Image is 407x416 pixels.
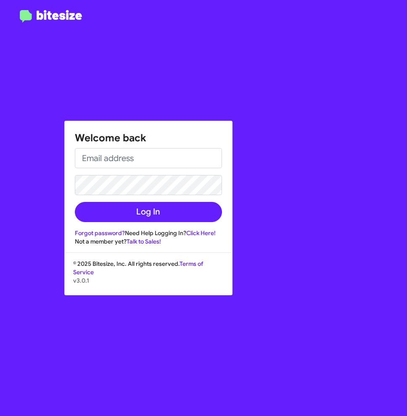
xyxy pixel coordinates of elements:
div: © 2025 Bitesize, Inc. All rights reserved. [65,260,232,295]
p: v3.0.1 [73,276,224,285]
input: Email address [75,148,222,168]
a: Forgot password? [75,229,125,237]
h1: Welcome back [75,131,222,145]
a: Terms of Service [73,260,203,276]
button: Log In [75,202,222,222]
div: Not a member yet? [75,237,222,246]
div: Need Help Logging In? [75,229,222,237]
a: Talk to Sales! [127,238,161,245]
a: Click Here! [186,229,216,237]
